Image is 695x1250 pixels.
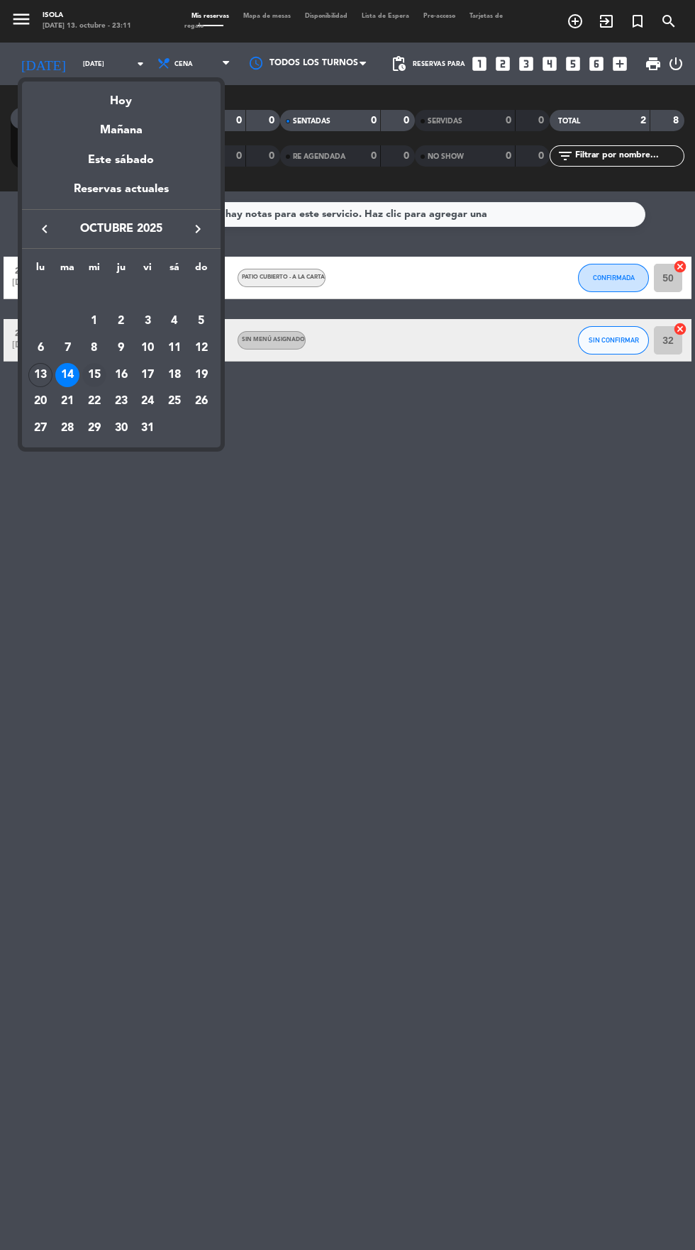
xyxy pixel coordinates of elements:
div: Hoy [22,82,221,111]
div: 10 [135,336,160,360]
td: 14 de octubre de 2025 [54,362,81,389]
div: 4 [162,309,187,333]
div: 5 [189,309,213,333]
td: 11 de octubre de 2025 [161,335,188,362]
div: 22 [82,389,106,413]
td: 31 de octubre de 2025 [134,415,161,442]
div: 11 [162,336,187,360]
td: 30 de octubre de 2025 [108,415,135,442]
td: 28 de octubre de 2025 [54,415,81,442]
div: 21 [55,389,79,413]
div: 14 [55,363,79,387]
th: miércoles [81,260,108,281]
td: OCT. [28,281,215,308]
th: lunes [28,260,55,281]
td: 26 de octubre de 2025 [188,389,215,415]
div: 27 [28,416,52,440]
div: 24 [135,389,160,413]
div: 30 [109,416,133,440]
div: 12 [189,336,213,360]
div: 25 [162,389,187,413]
div: Reservas actuales [22,180,221,209]
td: 16 de octubre de 2025 [108,362,135,389]
i: keyboard_arrow_left [36,221,53,238]
td: 8 de octubre de 2025 [81,335,108,362]
div: 13 [28,363,52,387]
td: 23 de octubre de 2025 [108,389,135,415]
td: 17 de octubre de 2025 [134,362,161,389]
td: 21 de octubre de 2025 [54,389,81,415]
div: 1 [82,309,106,333]
div: 20 [28,389,52,413]
th: domingo [188,260,215,281]
td: 20 de octubre de 2025 [28,389,55,415]
div: 17 [135,363,160,387]
div: 15 [82,363,106,387]
div: 8 [82,336,106,360]
td: 13 de octubre de 2025 [28,362,55,389]
i: keyboard_arrow_right [189,221,206,238]
td: 9 de octubre de 2025 [108,335,135,362]
td: 2 de octubre de 2025 [108,308,135,335]
div: 3 [135,309,160,333]
th: martes [54,260,81,281]
div: Mañana [22,111,221,140]
td: 25 de octubre de 2025 [161,389,188,415]
th: jueves [108,260,135,281]
div: 23 [109,389,133,413]
span: octubre 2025 [57,220,185,238]
td: 1 de octubre de 2025 [81,308,108,335]
td: 24 de octubre de 2025 [134,389,161,415]
td: 29 de octubre de 2025 [81,415,108,442]
div: 28 [55,416,79,440]
td: 22 de octubre de 2025 [81,389,108,415]
div: 19 [189,363,213,387]
td: 10 de octubre de 2025 [134,335,161,362]
div: 26 [189,389,213,413]
div: 16 [109,363,133,387]
button: keyboard_arrow_right [185,220,211,238]
td: 7 de octubre de 2025 [54,335,81,362]
td: 12 de octubre de 2025 [188,335,215,362]
div: 7 [55,336,79,360]
div: 18 [162,363,187,387]
div: 9 [109,336,133,360]
td: 5 de octubre de 2025 [188,308,215,335]
td: 18 de octubre de 2025 [161,362,188,389]
td: 4 de octubre de 2025 [161,308,188,335]
div: 6 [28,336,52,360]
button: keyboard_arrow_left [32,220,57,238]
td: 19 de octubre de 2025 [188,362,215,389]
div: Este sábado [22,140,221,180]
td: 27 de octubre de 2025 [28,415,55,442]
td: 15 de octubre de 2025 [81,362,108,389]
td: 6 de octubre de 2025 [28,335,55,362]
th: viernes [134,260,161,281]
div: 2 [109,309,133,333]
div: 29 [82,416,106,440]
div: 31 [135,416,160,440]
td: 3 de octubre de 2025 [134,308,161,335]
th: sábado [161,260,188,281]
